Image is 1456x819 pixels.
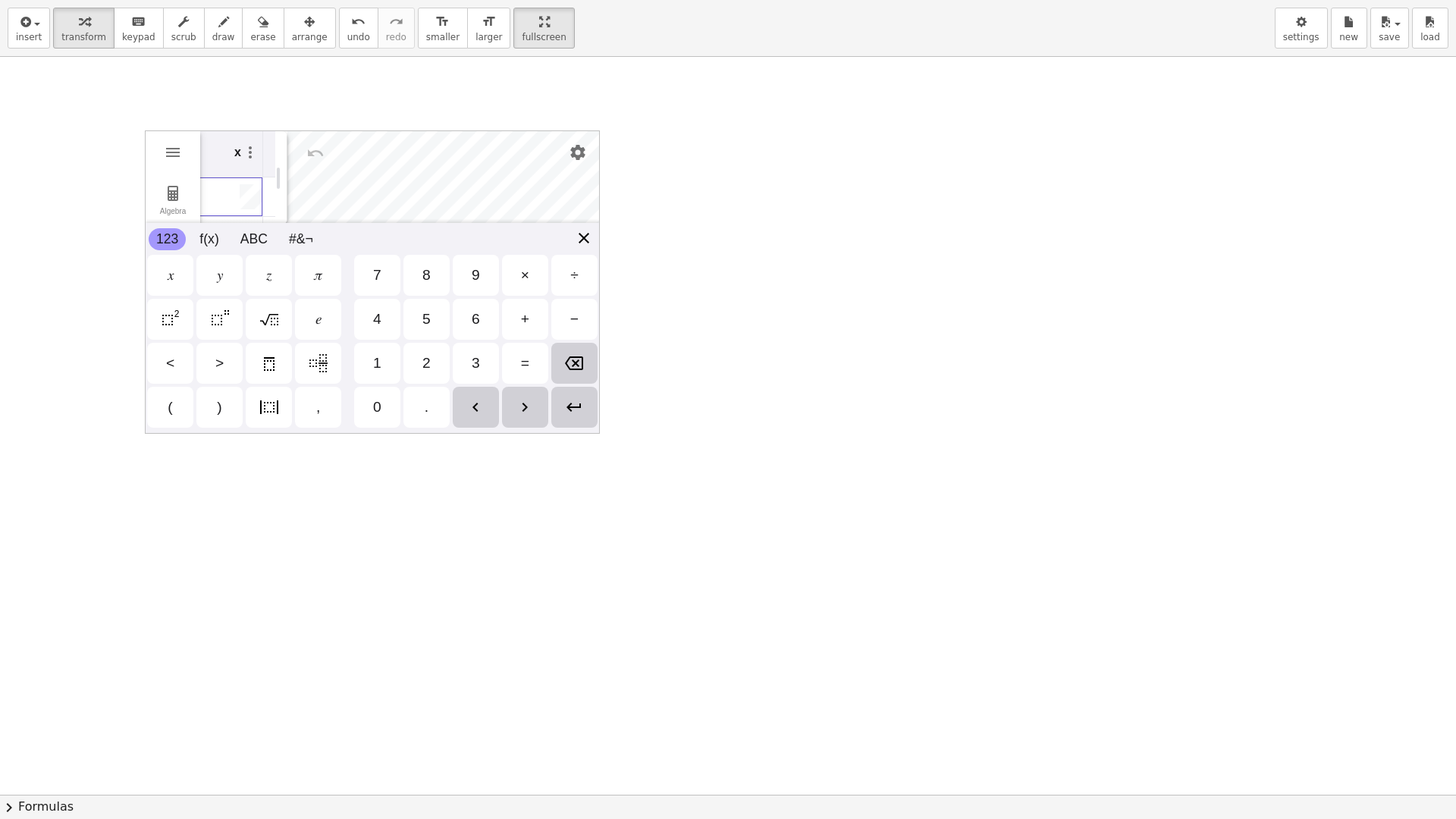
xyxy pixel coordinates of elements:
div: , [316,398,320,416]
div: > [215,354,224,372]
div: × [502,255,548,296]
div: Right Arrow [502,387,548,428]
img: Square Root [260,310,278,328]
button: fullscreen [513,8,574,49]
div: , [295,387,341,428]
button: Close [572,226,596,250]
span: save [1379,32,1400,42]
div: 6 [453,299,499,340]
button: f(x) [192,228,226,250]
i: format_size [435,13,450,31]
span: insert [16,32,42,42]
i: redo [389,13,403,31]
div: Square Root [246,299,292,340]
div: ) [196,387,243,428]
img: Main Menu [164,143,182,162]
button: erase [242,8,284,49]
span: arrange [292,32,328,42]
div: = [521,354,529,372]
span: settings [1283,32,1319,42]
div: 7 [373,266,381,284]
button: settings [1275,8,1328,49]
button: undoundo [339,8,378,49]
div: Graphing Calculator [145,130,600,434]
div: Power [196,299,243,340]
div: Backspace [551,343,598,384]
button: format_sizesmaller [418,8,468,49]
span: fullscreen [522,32,566,42]
div: + [502,299,548,340]
div: 2 [403,343,450,384]
img: Backspace [565,354,583,372]
div: Absolute Value [246,387,292,428]
button: keyboardkeypad [114,8,164,49]
div: 9 [453,255,499,296]
div: 5 [422,310,431,328]
div: − [570,310,579,328]
div: 𝑒 [315,310,322,328]
span: smaller [426,32,460,42]
i: format_size [482,13,496,31]
div: 5 [403,299,450,340]
div: 6 [472,310,480,328]
span: undo [347,32,370,42]
div: 𝑦 [217,266,223,284]
img: recurring decimal [260,354,278,372]
i: keyboard [131,13,146,31]
span: load [1420,32,1440,42]
span: larger [475,32,502,42]
button: #&¬ [281,228,321,250]
div: . [425,398,428,416]
i: undo [351,13,366,31]
button: format_sizelarger [467,8,510,49]
div: ) [217,398,221,416]
div: ÷ [570,266,579,284]
button: scrub [163,8,205,49]
div: − [551,299,598,340]
div: 3 [453,343,499,384]
div: 𝑦 [196,255,243,296]
canvas: Graphics View 1 [287,131,599,224]
div: 9 [472,266,480,284]
button: Settings [564,139,591,166]
button: ABC [233,228,275,250]
div: 1 [373,354,381,372]
div: Enter [551,387,598,428]
span: scrub [171,32,196,42]
div: Left Arrow [453,387,499,428]
div: 4 [354,299,400,340]
span: new [1339,32,1358,42]
div: × [521,266,529,284]
img: mixed number [309,354,328,372]
div: Squared [147,299,193,340]
img: Right Arrow [516,398,534,416]
span: redo [386,32,406,42]
button: save [1370,8,1409,49]
img: Absolute Value [260,398,278,416]
div: 𝑥 [147,255,193,296]
div: 7 [354,255,400,296]
div: ( [147,387,193,428]
button: arrange [284,8,336,49]
button: insert [8,8,50,49]
div: 3 [472,354,480,372]
span: draw [212,32,235,42]
div: recurring decimal [246,343,292,384]
button: transform [53,8,115,49]
div: = [502,343,548,384]
div: 8 [403,255,450,296]
div: mixed number [295,343,341,384]
div: 0 [373,398,381,416]
div: x [234,140,241,158]
div: < [147,343,193,384]
img: Power [211,310,229,328]
div: . [403,387,450,428]
button: redoredo [378,8,415,49]
img: Left Arrow [466,398,485,416]
button: 123 [149,228,186,250]
div: 1 [354,343,400,384]
button: draw [204,8,243,49]
div: < [166,354,174,372]
img: Squared [162,310,180,328]
div: > [196,343,243,384]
